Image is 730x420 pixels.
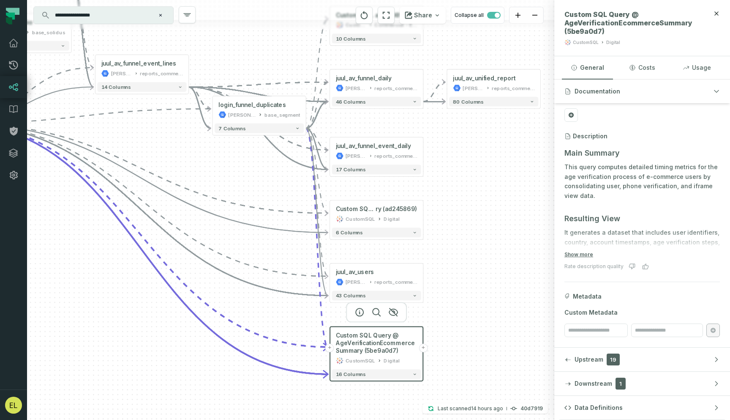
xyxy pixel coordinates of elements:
g: Edge from 2c85f94446350a4b84f70a9b257857ce to 8051c842ad53fec3a92eed9176e7973a [306,128,328,276]
div: juul_av_unified_report [453,74,515,82]
img: avatar of Eddie Lam [5,397,22,414]
span: ry (ad245869) [376,206,417,213]
span: 43 columns [336,293,366,299]
button: Usage [671,56,722,79]
span: Documentation [575,87,620,96]
button: zoom in [509,7,526,24]
span: 16 columns [336,371,366,377]
h3: Resulting View [564,213,720,225]
div: login_funnel_duplicates [218,101,286,109]
button: Last scanned[DATE] 11:32:37 PM40d7919 [422,404,548,414]
div: base_segment [264,111,300,118]
div: reports_commercial [140,69,182,77]
g: Edge from 3c66fb0b593c4e65f4d1f1684a8c941a to 2c85f94446350a4b84f70a9b257857ce [188,87,211,128]
g: Edge from 2c85f94446350a4b84f70a9b257857ce to c74b0700cd7062a2a7c254bda4f94040 [306,128,328,169]
div: Digital [384,357,400,364]
h3: Description [573,132,607,140]
div: CustomSQL [346,215,375,223]
div: juul-warehouse [228,111,256,118]
div: reports_commercial [492,84,534,92]
span: Metadata [573,292,602,301]
button: + [325,343,334,352]
g: Edge from 2c85f94446350a4b84f70a9b257857ce to f2f4833a1b60152b7db040189b531221 [306,19,328,128]
div: juul-warehouse [463,84,484,92]
relative-time: Sep 30, 2025, 11:32 PM EDT [471,405,503,412]
div: CustomSQL [573,39,599,46]
span: 14 columns [101,84,131,90]
span: 46 columns [336,99,366,104]
div: Custom SQL Query @ AgeVerificationEcommerceSummary (ad245869) [336,206,417,213]
button: Documentation [554,80,730,103]
span: 19 [607,354,620,365]
div: juul-warehouse [111,69,133,77]
g: Edge from 2c85f94446350a4b84f70a9b257857ce to d68fd32f82c8c17151f65f6dc8af2920 [306,82,328,128]
button: General [562,56,613,79]
div: CustomSQL [346,357,375,364]
p: It generates a dataset that includes user identifiers, country, account timestamps, age verificat... [564,228,720,286]
button: zoom out [526,7,543,24]
button: Show more [564,251,593,258]
button: Upstream19 [554,348,730,371]
div: reports_commercial [374,152,417,159]
g: Edge from 3c66fb0b593c4e65f4d1f1684a8c941a to d68fd32f82c8c17151f65f6dc8af2920 [188,87,328,102]
span: 80 columns [453,99,483,104]
g: Edge from 3c66fb0b593c4e65f4d1f1684a8c941a to d68fd32f82c8c17151f65f6dc8af2920 [188,82,328,87]
h3: Main Summary [564,147,720,159]
button: Collapse all [451,7,504,24]
button: Downstream1 [554,372,730,395]
p: Last scanned [438,404,503,413]
p: This query computes detailed timing metrics for the age verification process of e-commerce users ... [564,162,720,201]
g: Edge from 2c85f94446350a4b84f70a9b257857ce to d68fd32f82c8c17151f65f6dc8af2920 [306,102,328,128]
span: Custom SQL Query @ AgeVerificationEcommerceSummary (5be9a0d7) [564,10,701,36]
button: Data Definitions [554,396,730,420]
span: 10 columns [336,36,366,41]
div: juul_av_funnel_daily [336,74,392,82]
button: Share [400,7,446,24]
span: Custom SQL Query @ AgeVerificationEcommerceSummary (5be9a0d7) [336,332,417,355]
span: Upstream [575,355,603,364]
g: Edge from 3c66fb0b593c4e65f4d1f1684a8c941a to 2c85f94446350a4b84f70a9b257857ce [188,87,211,109]
div: juul_av_funnel_event_lines [101,60,177,67]
div: juul-warehouse [346,278,367,286]
h4: 40d7919 [520,406,543,411]
span: 6 columns [336,230,363,236]
button: Costs [616,56,667,79]
button: Clear search query [156,11,165,19]
div: reports_commercial [374,84,417,92]
g: Edge from 2c85f94446350a4b84f70a9b257857ce to 8051c842ad53fec3a92eed9176e7973a [306,128,328,296]
button: + [419,343,428,352]
span: 1 [616,378,626,390]
div: Rate description quality [564,263,624,270]
span: Custom Metadata [564,308,720,317]
div: juul-warehouse [346,84,367,92]
div: reports_commercial [374,278,417,286]
div: juul_av_users [336,269,374,276]
div: Digital [384,215,400,223]
span: Data Definitions [575,404,623,412]
div: juul_av_funnel_event_daily [336,142,411,150]
g: Edge from 2c85f94446350a4b84f70a9b257857ce to c74b0700cd7062a2a7c254bda4f94040 [306,128,328,150]
span: 17 columns [336,167,366,173]
g: Edge from d68fd32f82c8c17151f65f6dc8af2920 to 96031d89a5a3c981ea8ed0dbff04a061 [423,82,445,102]
div: Digital [606,39,620,46]
span: Downstream [575,379,612,388]
div: base_solidus [32,28,65,36]
span: Custom SQL Query @ AgeVerificationEcommerceSumma [336,206,376,213]
span: 7 columns [218,125,245,131]
div: juul-warehouse [346,152,367,159]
